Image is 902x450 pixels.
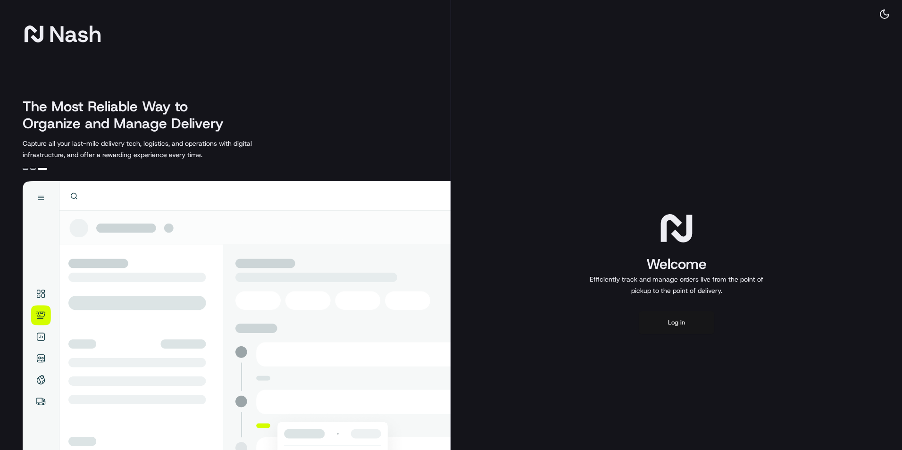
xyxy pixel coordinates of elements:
[23,98,234,132] h2: The Most Reliable Way to Organize and Manage Delivery
[586,255,767,274] h1: Welcome
[639,311,714,334] button: Log in
[23,138,294,160] p: Capture all your last-mile delivery tech, logistics, and operations with digital infrastructure, ...
[586,274,767,296] p: Efficiently track and manage orders live from the point of pickup to the point of delivery.
[49,25,101,43] span: Nash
